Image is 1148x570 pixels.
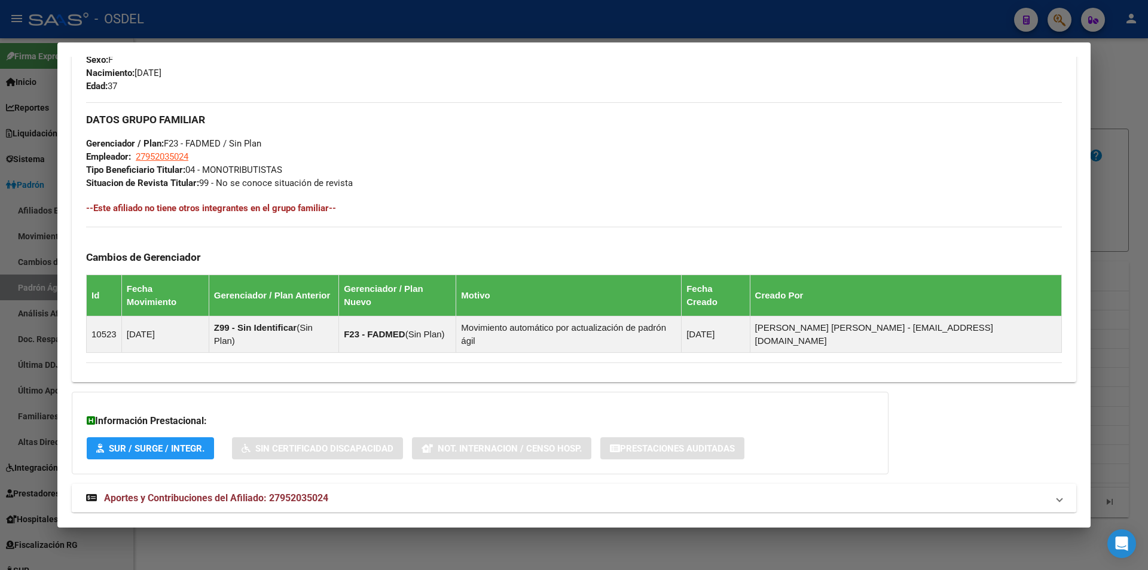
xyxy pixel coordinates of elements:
[72,484,1076,513] mat-expansion-panel-header: Aportes y Contribuciones del Afiliado: 27952035024
[456,316,682,352] td: Movimiento automático por actualización de padrón ágil
[86,138,164,149] strong: Gerenciador / Plan:
[214,322,313,346] span: Sin Plan
[87,275,122,316] th: Id
[87,316,122,352] td: 10523
[86,113,1062,126] h3: DATOS GRUPO FAMILIAR
[682,275,750,316] th: Fecha Creado
[339,316,456,352] td: ( )
[86,202,1062,215] h4: --Este afiliado no tiene otros integrantes en el grupo familiar--
[1107,529,1136,558] div: Open Intercom Messenger
[214,322,297,333] strong: Z99 - Sin Identificar
[86,178,353,188] span: 99 - No se conoce situación de revista
[86,251,1062,264] h3: Cambios de Gerenciador
[86,68,135,78] strong: Nacimiento:
[86,54,113,65] span: F
[86,178,199,188] strong: Situacion de Revista Titular:
[104,492,328,504] span: Aportes y Contribuciones del Afiliado: 27952035024
[109,443,204,454] span: SUR / SURGE / INTEGR.
[344,329,405,339] strong: F23 - FADMED
[456,275,682,316] th: Motivo
[750,316,1061,352] td: [PERSON_NAME] [PERSON_NAME] - [EMAIL_ADDRESS][DOMAIN_NAME]
[87,414,874,428] h3: Información Prestacional:
[620,443,735,454] span: Prestaciones Auditadas
[86,81,117,92] span: 37
[86,54,108,65] strong: Sexo:
[339,275,456,316] th: Gerenciador / Plan Nuevo
[209,316,338,352] td: ( )
[86,68,161,78] span: [DATE]
[136,151,188,162] span: 27952035024
[86,81,108,92] strong: Edad:
[438,443,582,454] span: Not. Internacion / Censo Hosp.
[600,437,744,459] button: Prestaciones Auditadas
[86,138,261,149] span: F23 - FADMED / Sin Plan
[232,437,403,459] button: Sin Certificado Discapacidad
[750,275,1061,316] th: Creado Por
[412,437,591,459] button: Not. Internacion / Censo Hosp.
[209,275,338,316] th: Gerenciador / Plan Anterior
[408,329,442,339] span: Sin Plan
[121,316,209,352] td: [DATE]
[121,275,209,316] th: Fecha Movimiento
[86,151,131,162] strong: Empleador:
[682,316,750,352] td: [DATE]
[86,164,185,175] strong: Tipo Beneficiario Titular:
[255,443,393,454] span: Sin Certificado Discapacidad
[87,437,214,459] button: SUR / SURGE / INTEGR.
[86,164,282,175] span: 04 - MONOTRIBUTISTAS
